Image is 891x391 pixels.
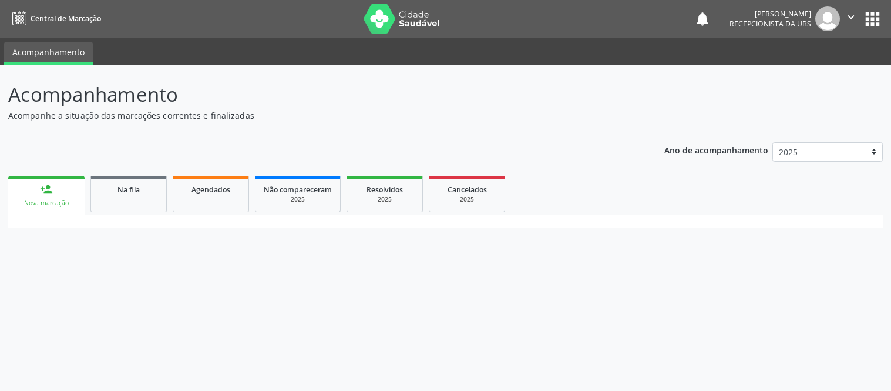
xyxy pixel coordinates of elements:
[264,185,332,195] span: Não compareceram
[729,9,811,19] div: [PERSON_NAME]
[815,6,840,31] img: img
[40,183,53,196] div: person_add
[438,195,496,204] div: 2025
[729,19,811,29] span: Recepcionista da UBS
[664,142,768,157] p: Ano de acompanhamento
[8,109,620,122] p: Acompanhe a situação das marcações correntes e finalizadas
[845,11,858,24] i: 
[840,6,862,31] button: 
[8,80,620,109] p: Acompanhamento
[694,11,711,27] button: notifications
[862,9,883,29] button: apps
[4,42,93,65] a: Acompanhamento
[16,199,76,208] div: Nova marcação
[448,185,487,195] span: Cancelados
[117,185,140,195] span: Na fila
[31,14,101,24] span: Central de Marcação
[367,185,403,195] span: Resolvidos
[264,195,332,204] div: 2025
[8,9,101,28] a: Central de Marcação
[355,195,414,204] div: 2025
[191,185,230,195] span: Agendados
